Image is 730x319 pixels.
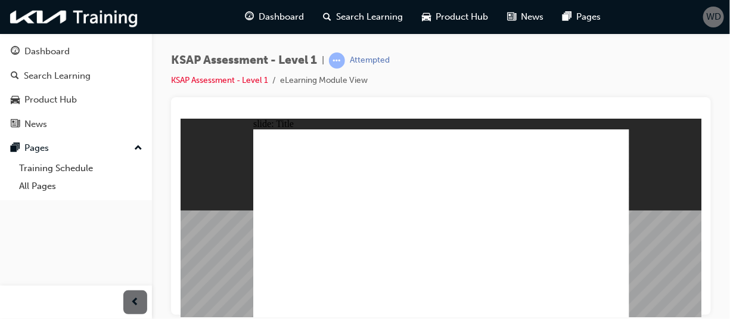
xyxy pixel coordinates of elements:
[413,5,498,29] a: car-iconProduct Hub
[24,45,70,58] div: Dashboard
[324,10,332,24] span: search-icon
[14,159,147,178] a: Training Schedule
[563,10,572,24] span: pages-icon
[350,55,390,66] div: Attempted
[5,38,147,137] button: DashboardSearch LearningProduct HubNews
[280,74,368,88] li: eLearning Module View
[259,10,305,24] span: Dashboard
[14,177,147,196] a: All Pages
[236,5,314,29] a: guage-iconDashboard
[314,5,413,29] a: search-iconSearch Learning
[521,10,544,24] span: News
[246,10,254,24] span: guage-icon
[5,65,147,87] a: Search Learning
[322,54,324,67] span: |
[5,41,147,63] a: Dashboard
[11,71,19,82] span: search-icon
[423,10,431,24] span: car-icon
[508,10,517,24] span: news-icon
[24,117,47,131] div: News
[5,137,147,159] button: Pages
[498,5,554,29] a: news-iconNews
[554,5,611,29] a: pages-iconPages
[171,75,268,85] a: KSAP Assessment - Level 1
[171,54,317,67] span: KSAP Assessment - Level 1
[329,52,345,69] span: learningRecordVerb_ATTEMPT-icon
[11,119,20,130] span: news-icon
[134,141,142,156] span: up-icon
[11,47,20,57] span: guage-icon
[24,93,77,107] div: Product Hub
[5,113,147,135] a: News
[577,10,601,24] span: Pages
[436,10,489,24] span: Product Hub
[24,141,49,155] div: Pages
[703,7,724,27] button: WD
[11,143,20,154] span: pages-icon
[131,295,140,310] span: prev-icon
[337,10,403,24] span: Search Learning
[5,89,147,111] a: Product Hub
[706,10,721,24] span: WD
[6,5,143,29] img: kia-training
[24,69,91,83] div: Search Learning
[11,95,20,106] span: car-icon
